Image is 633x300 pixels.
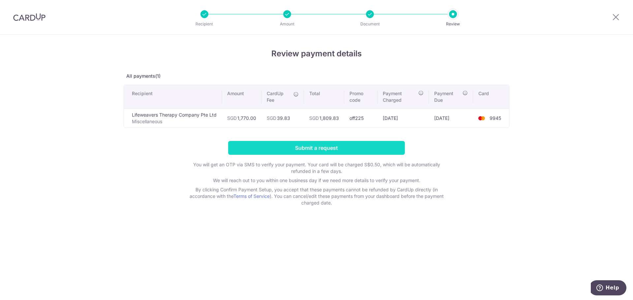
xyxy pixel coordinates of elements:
td: 1,770.00 [222,109,261,127]
td: off225 [344,109,377,127]
td: Lifeweavers Therapy Company Pte Ltd [124,109,222,127]
p: We will reach out to you within one business day if we need more details to verify your payment. [185,177,448,184]
p: Amount [263,21,312,27]
td: [DATE] [377,109,429,127]
td: 1,809.83 [304,109,344,127]
span: Payment Due [434,90,461,103]
span: SGD [267,115,276,121]
img: CardUp [13,13,45,21]
p: Review [429,21,477,27]
p: Document [346,21,394,27]
input: Submit a request [228,141,405,155]
td: 39.83 [261,109,304,127]
p: Miscellaneous [132,118,217,125]
p: Recipient [180,21,229,27]
th: Promo code [344,85,377,109]
p: All payments(1) [124,73,509,79]
span: 9945 [490,115,501,121]
span: CardUp Fee [267,90,290,103]
span: Payment Charged [383,90,416,103]
iframe: Opens a widget where you can find more information [591,280,626,297]
th: Card [473,85,509,109]
td: [DATE] [429,109,473,127]
span: SGD [227,115,237,121]
th: Total [304,85,344,109]
p: You will get an OTP via SMS to verify your payment. Your card will be charged S$0.50, which will ... [185,161,448,175]
th: Amount [222,85,261,109]
span: SGD [309,115,319,121]
img: <span class="translation_missing" title="translation missing: en.account_steps.new_confirm_form.b... [475,114,488,122]
th: Recipient [124,85,222,109]
h4: Review payment details [124,48,509,60]
p: By clicking Confirm Payment Setup, you accept that these payments cannot be refunded by CardUp di... [185,186,448,206]
a: Terms of Service [233,193,270,199]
